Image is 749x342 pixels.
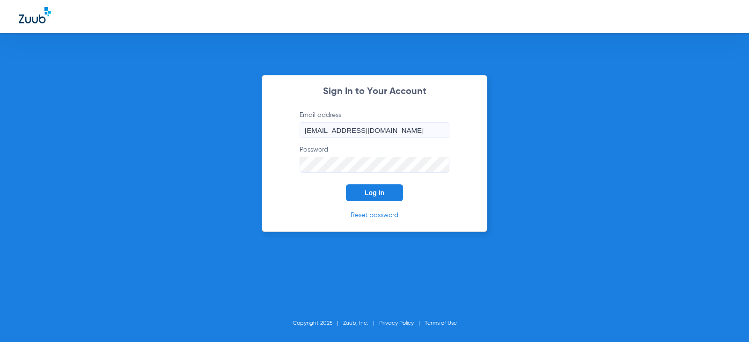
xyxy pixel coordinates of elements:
[346,184,403,201] button: Log In
[300,157,449,173] input: Password
[300,110,449,138] label: Email address
[379,320,414,326] a: Privacy Policy
[425,320,457,326] a: Terms of Use
[300,145,449,173] label: Password
[293,319,343,328] li: Copyright 2025
[286,87,463,96] h2: Sign In to Your Account
[365,189,384,196] span: Log In
[343,319,379,328] li: Zuub, Inc.
[351,212,398,218] a: Reset password
[300,122,449,138] input: Email address
[19,7,51,23] img: Zuub Logo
